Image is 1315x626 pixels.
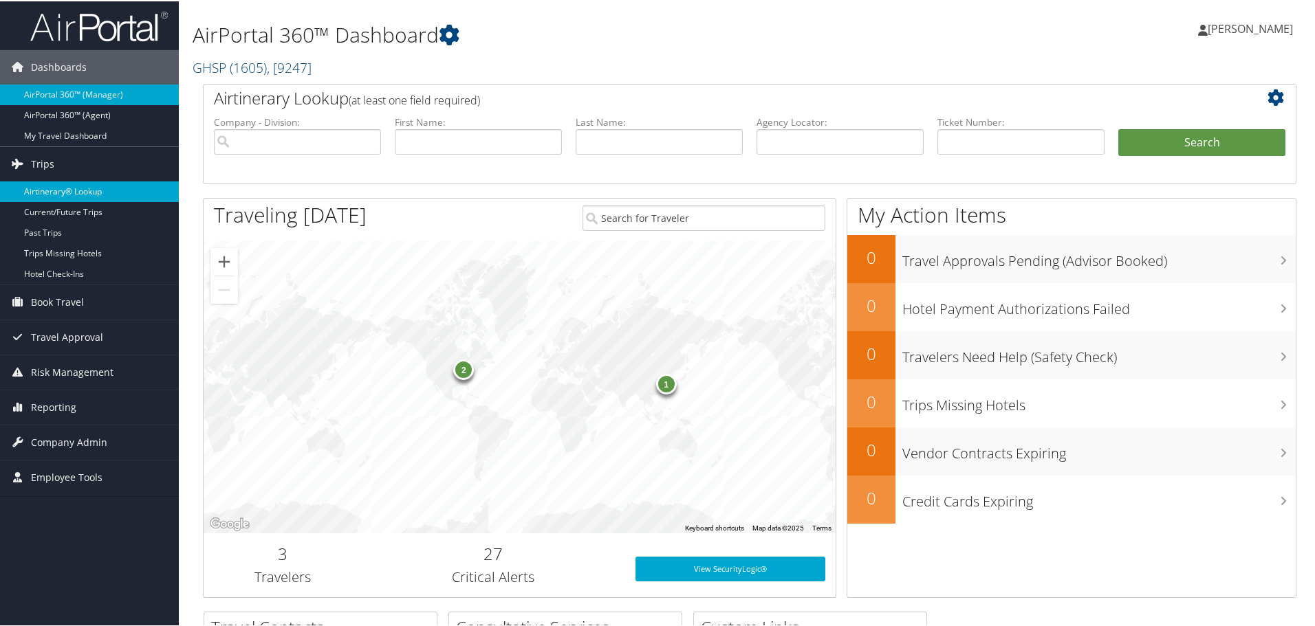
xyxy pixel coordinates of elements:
[31,389,76,423] span: Reporting
[757,114,924,128] label: Agency Locator:
[207,514,252,532] img: Google
[214,566,351,585] h3: Travelers
[31,424,107,458] span: Company Admin
[395,114,562,128] label: First Name:
[847,474,1296,522] a: 0Credit Cards Expiring
[1208,20,1293,35] span: [PERSON_NAME]
[214,199,367,228] h1: Traveling [DATE]
[902,436,1296,462] h3: Vendor Contracts Expiring
[576,114,743,128] label: Last Name:
[847,282,1296,330] a: 0Hotel Payment Authorizations Failed
[210,247,238,274] button: Zoom in
[583,204,825,230] input: Search for Traveler
[902,388,1296,414] h3: Trips Missing Hotels
[210,275,238,302] button: Zoom out
[31,354,113,388] span: Risk Management
[1118,128,1285,155] button: Search
[847,485,895,508] h2: 0
[214,541,351,564] h2: 3
[214,85,1195,109] h2: Airtinerary Lookup
[752,523,804,530] span: Map data ©2025
[847,389,895,412] h2: 0
[685,522,744,532] button: Keyboard shortcuts
[1198,7,1307,48] a: [PERSON_NAME]
[214,114,381,128] label: Company - Division:
[902,339,1296,366] h3: Travelers Need Help (Safety Check)
[847,378,1296,426] a: 0Trips Missing Hotels
[372,541,615,564] h2: 27
[655,372,676,393] div: 1
[31,49,87,83] span: Dashboards
[847,437,895,460] h2: 0
[902,243,1296,269] h3: Travel Approvals Pending (Advisor Booked)
[847,245,895,268] h2: 0
[267,57,312,76] span: , [ 9247 ]
[937,114,1105,128] label: Ticket Number:
[230,57,267,76] span: ( 1605 )
[31,146,54,180] span: Trips
[847,234,1296,282] a: 0Travel Approvals Pending (Advisor Booked)
[847,341,895,364] h2: 0
[847,199,1296,228] h1: My Action Items
[902,484,1296,510] h3: Credit Cards Expiring
[372,566,615,585] h3: Critical Alerts
[635,555,825,580] a: View SecurityLogic®
[193,19,935,48] h1: AirPortal 360™ Dashboard
[30,9,168,41] img: airportal-logo.png
[453,358,474,379] div: 2
[207,514,252,532] a: Open this area in Google Maps (opens a new window)
[847,426,1296,474] a: 0Vendor Contracts Expiring
[31,319,103,353] span: Travel Approval
[812,523,832,530] a: Terms (opens in new tab)
[902,291,1296,317] h3: Hotel Payment Authorizations Failed
[847,293,895,316] h2: 0
[31,284,84,318] span: Book Travel
[31,459,102,493] span: Employee Tools
[847,330,1296,378] a: 0Travelers Need Help (Safety Check)
[349,91,480,107] span: (at least one field required)
[193,57,312,76] a: GHSP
